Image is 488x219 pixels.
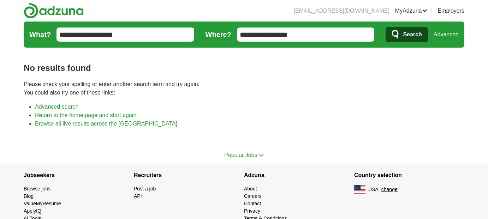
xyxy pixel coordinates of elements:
[395,7,428,15] a: MyAdzuna
[224,152,257,158] span: Popular Jobs
[244,186,257,191] a: About
[24,186,50,191] a: Browse jobs
[24,3,84,19] img: Adzuna logo
[134,193,142,199] a: API
[24,80,464,97] p: Please check your spelling or enter another search term and try again. You could also try one of ...
[438,7,464,15] a: Employers
[35,121,177,127] a: Browse all live results across the [GEOGRAPHIC_DATA]
[35,112,136,118] a: Return to the home page and start again
[354,165,464,185] h4: Country selection
[24,193,34,199] a: Blog
[244,201,261,206] a: Contact
[29,29,51,40] label: What?
[368,186,379,193] span: USA
[244,208,260,214] a: Privacy
[206,29,231,40] label: Where?
[244,193,262,199] a: Careers
[354,185,365,194] img: US flag
[35,104,79,110] a: Advanced search
[259,154,264,157] img: toggle icon
[294,7,389,15] li: [EMAIL_ADDRESS][DOMAIN_NAME]
[24,208,41,214] a: ApplyIQ
[434,28,459,42] a: Advanced
[134,186,156,191] a: Post a job
[403,28,422,42] span: Search
[386,27,428,42] button: Search
[24,62,464,74] h1: No results found
[24,201,61,206] a: ValueMyResume
[381,186,398,193] button: change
